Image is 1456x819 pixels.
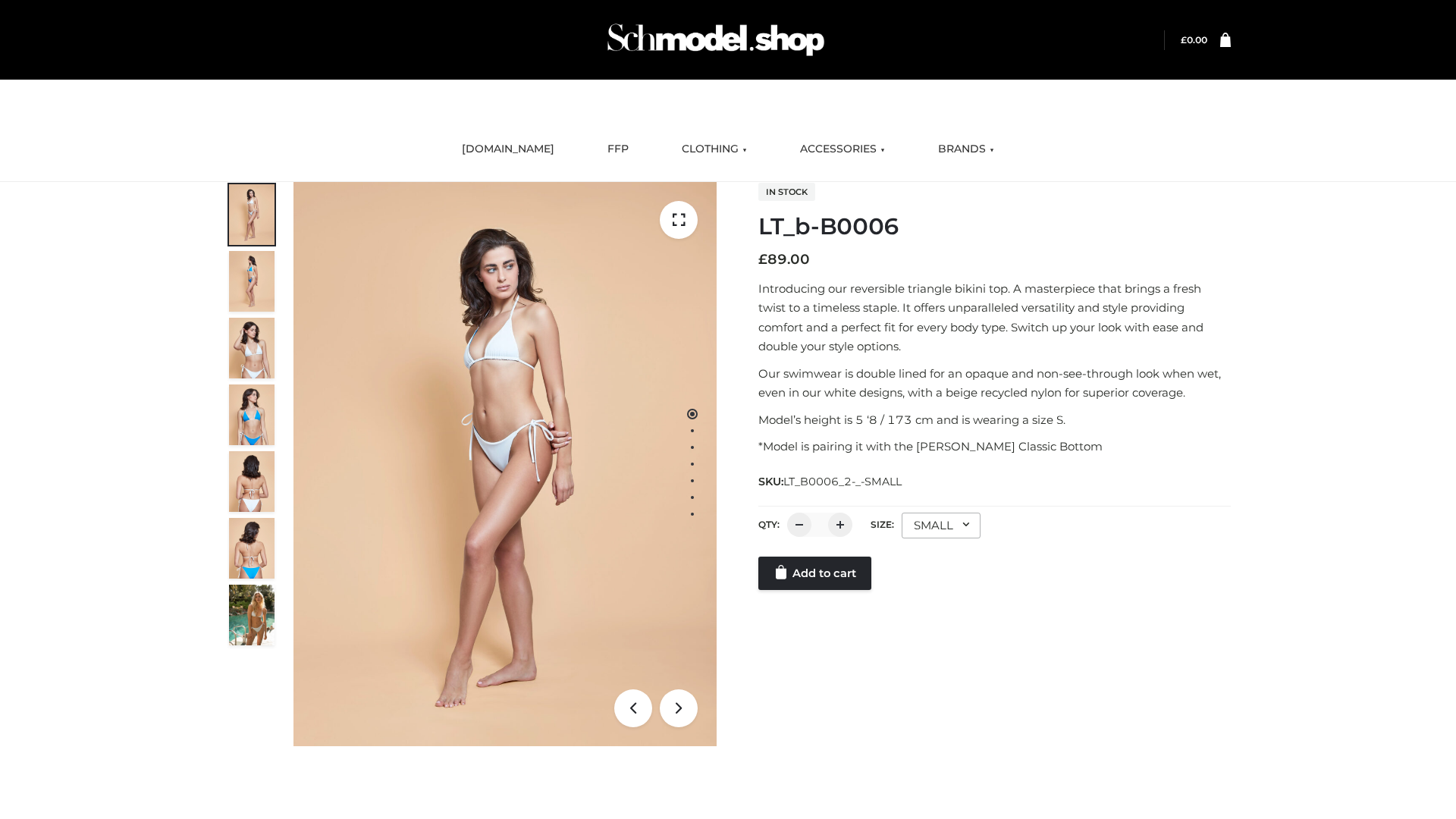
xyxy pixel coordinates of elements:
img: ArielClassicBikiniTop_CloudNine_AzureSky_OW114ECO_4-scaled.jpg [229,384,275,445]
bdi: 89.00 [758,251,810,268]
img: ArielClassicBikiniTop_CloudNine_AzureSky_OW114ECO_1 [293,182,717,746]
img: Schmodel Admin 964 [602,10,830,70]
a: ACCESSORIES [789,133,896,166]
span: LT_B0006_2-_-SMALL [783,475,902,488]
a: CLOTHING [670,133,758,166]
p: Our swimwear is double lined for an opaque and non-see-through look when wet, even in our white d... [758,364,1231,403]
span: £ [758,251,767,268]
div: SMALL [902,513,981,538]
img: ArielClassicBikiniTop_CloudNine_AzureSky_OW114ECO_1-scaled.jpg [229,184,275,245]
img: ArielClassicBikiniTop_CloudNine_AzureSky_OW114ECO_8-scaled.jpg [229,518,275,579]
label: QTY: [758,519,780,530]
span: £ [1181,34,1187,45]
a: Add to cart [758,557,871,590]
img: ArielClassicBikiniTop_CloudNine_AzureSky_OW114ECO_2-scaled.jpg [229,251,275,312]
p: *Model is pairing it with the [PERSON_NAME] Classic Bottom [758,437,1231,457]
span: In stock [758,183,815,201]
a: FFP [596,133,640,166]
span: SKU: [758,472,903,491]
a: [DOMAIN_NAME] [450,133,566,166]
img: ArielClassicBikiniTop_CloudNine_AzureSky_OW114ECO_3-scaled.jpg [229,318,275,378]
img: ArielClassicBikiniTop_CloudNine_AzureSky_OW114ECO_7-scaled.jpg [229,451,275,512]
a: £0.00 [1181,34,1207,45]
label: Size: [871,519,894,530]
bdi: 0.00 [1181,34,1207,45]
h1: LT_b-B0006 [758,213,1231,240]
p: Model’s height is 5 ‘8 / 173 cm and is wearing a size S. [758,410,1231,430]
p: Introducing our reversible triangle bikini top. A masterpiece that brings a fresh twist to a time... [758,279,1231,356]
img: Arieltop_CloudNine_AzureSky2.jpg [229,585,275,645]
a: BRANDS [927,133,1006,166]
